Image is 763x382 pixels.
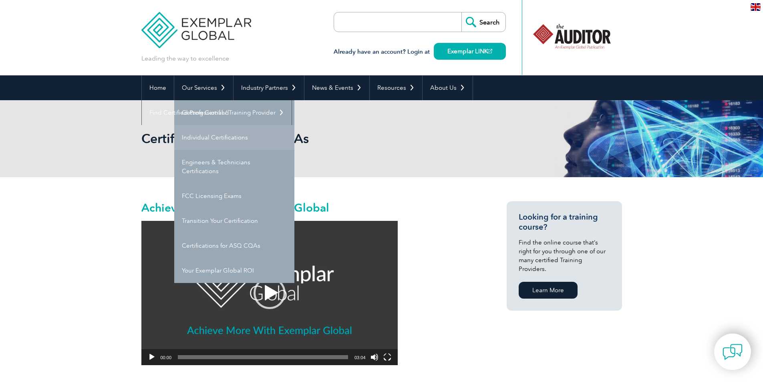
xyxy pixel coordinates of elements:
a: Our Services [174,75,233,100]
a: FCC Licensing Exams [174,184,294,208]
a: Individual Certifications [174,125,294,150]
a: Find Certified Professional / Training Provider [142,100,292,125]
p: Find the online course that’s right for you through one of our many certified Training Providers. [519,238,610,273]
a: Certifications for ASQ CQAs [174,233,294,258]
a: Resources [370,75,422,100]
h2: Achieve more with Exemplar Global [141,201,478,214]
p: Leading the way to excellence [141,54,229,63]
img: en [751,3,761,11]
span: 03:04 [354,355,366,360]
a: Your Exemplar Global ROI [174,258,294,283]
button: Mute [370,353,378,361]
img: contact-chat.png [723,342,743,362]
a: News & Events [304,75,369,100]
span: Time Slider [178,355,348,359]
a: Industry Partners [234,75,304,100]
h3: Already have an account? Login at [334,47,506,57]
div: Video Player [141,221,398,365]
a: Home [142,75,174,100]
button: Fullscreen [383,353,391,361]
img: open_square.png [488,49,492,53]
a: Engineers & Technicians Certifications [174,150,294,184]
a: Exemplar LINK [434,43,506,60]
div: Play [254,277,286,309]
span: 00:00 [161,355,172,360]
a: Transition Your Certification [174,208,294,233]
h3: Looking for a training course? [519,212,610,232]
a: About Us [423,75,473,100]
button: Play [148,353,156,361]
h2: Certifications for ASQ CQAs [141,132,478,145]
input: Search [461,12,505,32]
a: Learn More [519,282,578,299]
